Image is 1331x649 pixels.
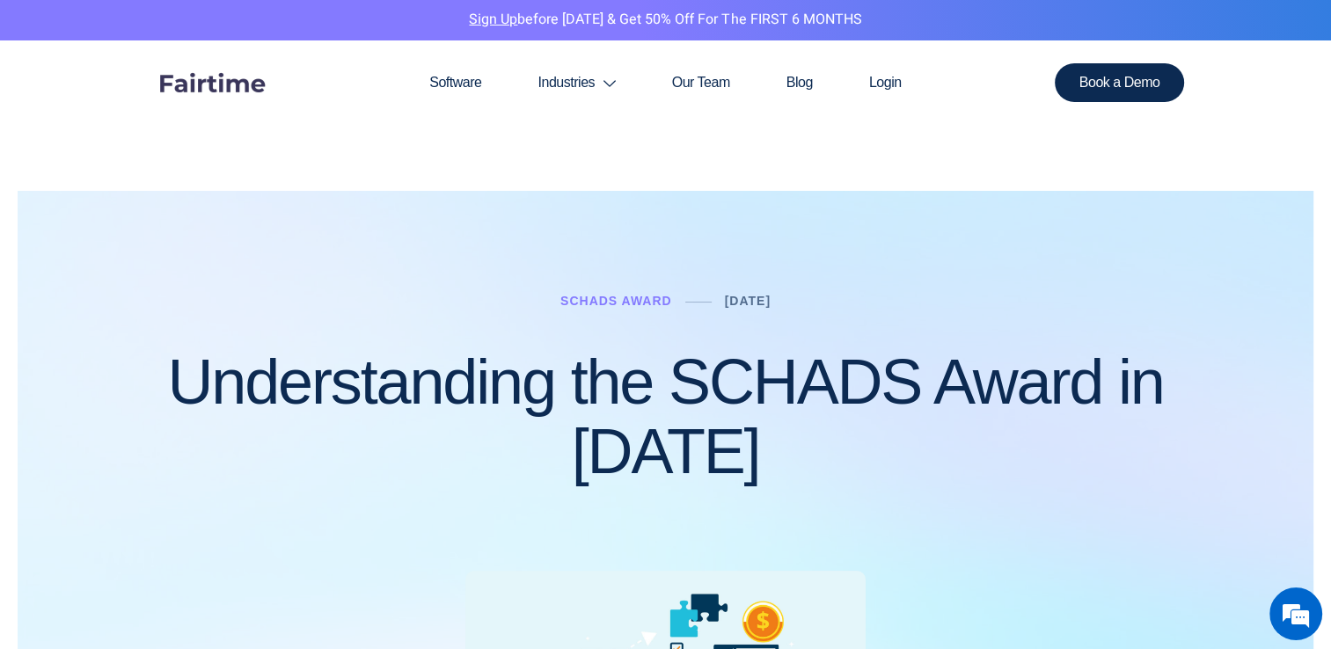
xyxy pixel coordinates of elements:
a: Industries [509,40,643,125]
a: Login [841,40,930,125]
a: [DATE] [725,294,771,308]
a: Software [401,40,509,125]
a: Blog [758,40,841,125]
a: Schads Award [560,294,672,308]
span: Book a Demo [1079,76,1160,90]
a: Book a Demo [1055,63,1185,102]
a: Our Team [644,40,758,125]
a: Sign Up [469,9,517,30]
h1: Understanding the SCHADS Award in [DATE] [147,347,1185,486]
p: before [DATE] & Get 50% Off for the FIRST 6 MONTHS [13,9,1318,32]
